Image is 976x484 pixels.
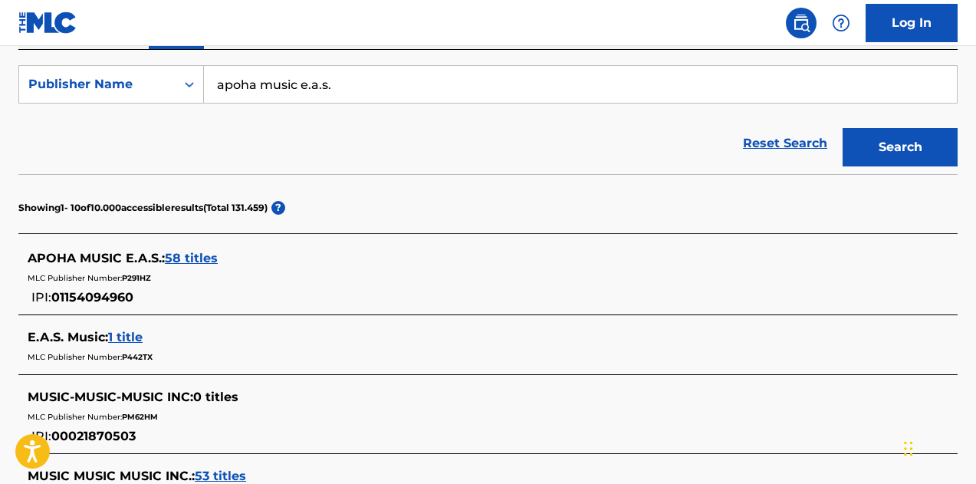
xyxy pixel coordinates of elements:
span: P442TX [122,352,153,362]
span: MLC Publisher Number: [28,273,122,283]
div: Help [826,8,856,38]
button: Search [843,128,958,166]
div: Widget de chat [899,410,976,484]
img: MLC Logo [18,12,77,34]
span: E.A.S. Music : [28,330,108,344]
span: 58 titles [165,251,218,265]
span: IPI: [31,290,51,305]
a: Public Search [786,8,817,38]
form: Search Form [18,65,958,174]
div: Arrastrar [904,426,913,472]
span: PM62HM [122,412,158,422]
span: 53 titles [195,469,246,483]
span: MLC Publisher Number: [28,352,122,362]
span: MLC Publisher Number: [28,412,122,422]
span: 00021870503 [51,429,136,443]
iframe: Chat Widget [899,410,976,484]
span: MUSIC MUSIC MUSIC INC. : [28,469,195,483]
img: search [792,14,810,32]
span: MUSIC-MUSIC-MUSIC INC : [28,390,193,404]
p: Showing 1 - 10 of 10.000 accessible results (Total 131.459 ) [18,201,268,215]
span: 1 title [108,330,143,344]
img: help [832,14,850,32]
a: Log In [866,4,958,42]
div: Publisher Name [28,75,166,94]
span: ? [271,201,285,215]
span: P291HZ [122,273,151,283]
span: 01154094960 [51,290,133,305]
span: 0 titles [193,390,238,404]
a: Reset Search [735,127,835,160]
span: APOHA MUSIC E.A.S. : [28,251,165,265]
span: IPI: [31,429,51,443]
